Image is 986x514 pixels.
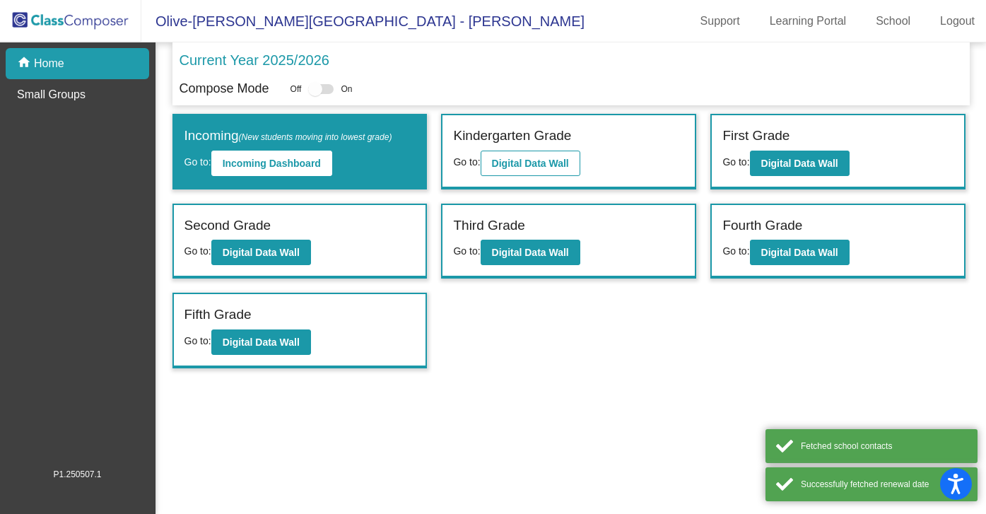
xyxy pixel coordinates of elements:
button: Digital Data Wall [750,151,850,176]
span: Go to: [453,156,480,168]
p: Compose Mode [180,79,269,98]
span: Go to: [184,245,211,257]
span: Off [290,83,302,95]
b: Digital Data Wall [761,158,838,169]
span: Go to: [722,156,749,168]
div: Successfully fetched renewal date [801,478,967,491]
p: Small Groups [17,86,86,103]
b: Digital Data Wall [223,337,300,348]
span: Go to: [184,335,211,346]
button: Digital Data Wall [211,240,311,265]
b: Digital Data Wall [492,247,569,258]
a: Support [689,10,751,33]
label: Kindergarten Grade [453,126,571,146]
button: Digital Data Wall [481,151,580,176]
span: (New students moving into lowest grade) [239,132,392,142]
p: Current Year 2025/2026 [180,49,329,71]
label: Fifth Grade [184,305,252,325]
b: Digital Data Wall [492,158,569,169]
button: Digital Data Wall [211,329,311,355]
span: On [341,83,352,95]
span: Go to: [722,245,749,257]
p: Home [34,55,64,72]
label: Third Grade [453,216,524,236]
span: Go to: [453,245,480,257]
label: First Grade [722,126,790,146]
mat-icon: home [17,55,34,72]
span: Olive-[PERSON_NAME][GEOGRAPHIC_DATA] - [PERSON_NAME] [141,10,585,33]
b: Incoming Dashboard [223,158,321,169]
span: Go to: [184,156,211,168]
a: Learning Portal [758,10,858,33]
label: Incoming [184,126,392,146]
b: Digital Data Wall [223,247,300,258]
button: Incoming Dashboard [211,151,332,176]
div: Fetched school contacts [801,440,967,452]
label: Fourth Grade [722,216,802,236]
a: School [864,10,922,33]
a: Logout [929,10,986,33]
button: Digital Data Wall [750,240,850,265]
label: Second Grade [184,216,271,236]
b: Digital Data Wall [761,247,838,258]
button: Digital Data Wall [481,240,580,265]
